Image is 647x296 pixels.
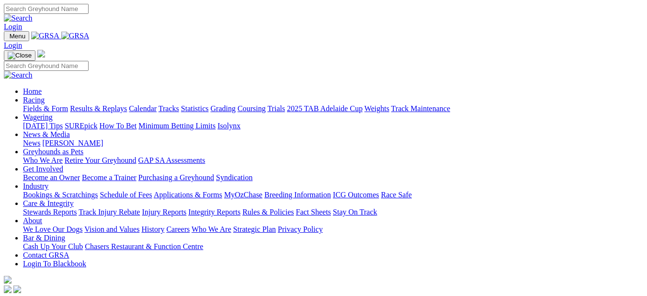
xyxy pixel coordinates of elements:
a: Racing [23,96,45,104]
a: Get Involved [23,165,63,173]
a: Results & Replays [70,104,127,113]
img: GRSA [31,32,59,40]
a: Rules & Policies [242,208,294,216]
a: GAP SA Assessments [138,156,205,164]
a: Fields & Form [23,104,68,113]
a: Become an Owner [23,173,80,182]
a: Syndication [216,173,252,182]
a: [PERSON_NAME] [42,139,103,147]
div: News & Media [23,139,643,148]
a: Bookings & Scratchings [23,191,98,199]
img: GRSA [61,32,90,40]
div: Industry [23,191,643,199]
a: Grading [211,104,236,113]
a: About [23,216,42,225]
a: Isolynx [217,122,240,130]
a: Retire Your Greyhound [65,156,136,164]
a: Chasers Restaurant & Function Centre [85,242,203,250]
a: We Love Our Dogs [23,225,82,233]
div: About [23,225,643,234]
a: Home [23,87,42,95]
a: Race Safe [381,191,411,199]
div: Bar & Dining [23,242,643,251]
a: Vision and Values [84,225,139,233]
a: Contact GRSA [23,251,69,259]
a: Trials [267,104,285,113]
a: Stay On Track [333,208,377,216]
a: Breeding Information [264,191,331,199]
img: Search [4,14,33,23]
a: Login To Blackbook [23,260,86,268]
a: History [141,225,164,233]
a: SUREpick [65,122,97,130]
input: Search [4,61,89,71]
a: Statistics [181,104,209,113]
a: Bar & Dining [23,234,65,242]
a: Tracks [159,104,179,113]
div: Get Involved [23,173,643,182]
div: Racing [23,104,643,113]
a: News [23,139,40,147]
a: Coursing [238,104,266,113]
input: Search [4,4,89,14]
a: Care & Integrity [23,199,74,207]
a: Industry [23,182,48,190]
img: logo-grsa-white.png [4,276,11,284]
a: Privacy Policy [278,225,323,233]
a: 2025 TAB Adelaide Cup [287,104,363,113]
button: Toggle navigation [4,31,29,41]
a: Integrity Reports [188,208,240,216]
a: [DATE] Tips [23,122,63,130]
a: Minimum Betting Limits [138,122,216,130]
div: Care & Integrity [23,208,643,216]
a: Become a Trainer [82,173,136,182]
a: Applications & Forms [154,191,222,199]
a: Login [4,41,22,49]
a: Login [4,23,22,31]
img: Close [8,52,32,59]
img: twitter.svg [13,285,21,293]
a: How To Bet [100,122,137,130]
span: Menu [10,33,25,40]
img: facebook.svg [4,285,11,293]
img: Search [4,71,33,80]
div: Wagering [23,122,643,130]
a: MyOzChase [224,191,262,199]
a: Wagering [23,113,53,121]
div: Greyhounds as Pets [23,156,643,165]
a: Careers [166,225,190,233]
a: Schedule of Fees [100,191,152,199]
a: Cash Up Your Club [23,242,83,250]
a: Purchasing a Greyhound [138,173,214,182]
a: Who We Are [192,225,231,233]
a: Greyhounds as Pets [23,148,83,156]
img: logo-grsa-white.png [37,50,45,57]
a: News & Media [23,130,70,138]
a: ICG Outcomes [333,191,379,199]
a: Who We Are [23,156,63,164]
a: Track Injury Rebate [79,208,140,216]
a: Injury Reports [142,208,186,216]
a: Weights [364,104,389,113]
a: Calendar [129,104,157,113]
a: Stewards Reports [23,208,77,216]
button: Toggle navigation [4,50,35,61]
a: Strategic Plan [233,225,276,233]
a: Track Maintenance [391,104,450,113]
a: Fact Sheets [296,208,331,216]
